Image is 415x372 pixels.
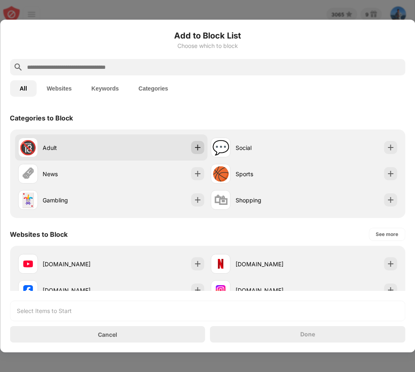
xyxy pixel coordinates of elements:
div: Choose which to block [10,43,405,49]
div: 🛍 [214,192,228,209]
div: 🏀 [212,166,229,182]
div: 🗞 [21,166,35,182]
div: [DOMAIN_NAME] [43,286,111,295]
div: 🃏 [19,192,36,209]
div: Done [300,331,315,338]
div: 💬 [212,139,229,156]
div: Websites to Block [10,230,68,238]
button: All [10,80,37,97]
img: favicons [23,259,33,269]
div: Social [236,143,304,152]
div: [DOMAIN_NAME] [236,286,304,295]
img: favicons [216,285,226,295]
div: Shopping [236,196,304,204]
div: Sports [236,170,304,178]
div: See more [376,230,398,238]
div: Select Items to Start [17,307,72,315]
img: search.svg [13,62,23,72]
div: Adult [43,143,111,152]
div: Categories to Block [10,114,73,122]
img: favicons [23,285,33,295]
div: News [43,170,111,178]
button: Websites [37,80,82,97]
button: Categories [129,80,178,97]
div: Gambling [43,196,111,204]
img: favicons [216,259,226,269]
div: [DOMAIN_NAME] [43,260,111,268]
div: 🔞 [19,139,36,156]
div: [DOMAIN_NAME] [236,260,304,268]
div: Cancel [98,331,117,338]
button: Keywords [82,80,129,97]
h6: Add to Block List [10,29,405,42]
